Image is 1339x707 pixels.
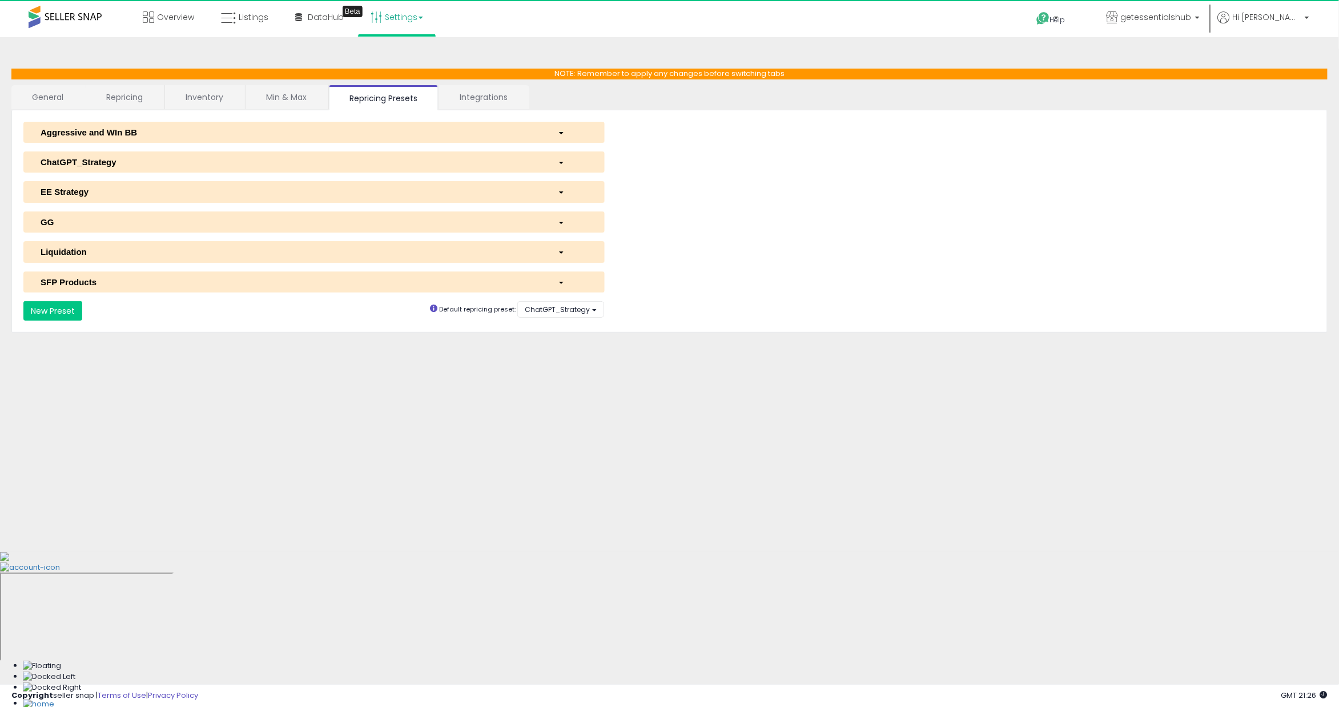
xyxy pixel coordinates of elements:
div: ChatGPT_Strategy [32,156,549,168]
a: Hi [PERSON_NAME] [1218,11,1309,37]
div: EE Strategy [32,186,549,198]
button: Aggressive and WIn BB [23,122,605,143]
a: Min & Max [246,85,327,109]
img: Docked Left [23,672,75,682]
div: Liquidation [32,246,549,258]
p: NOTE: Remember to apply any changes before switching tabs [11,69,1328,79]
div: Aggressive and WIn BB [32,126,549,138]
a: Repricing Presets [329,85,438,110]
a: General [11,85,85,109]
span: getessentialshub [1121,11,1192,23]
span: Help [1050,15,1065,25]
span: Hi [PERSON_NAME] [1233,11,1301,23]
button: New Preset [23,301,82,321]
i: Get Help [1036,11,1050,26]
span: Overview [157,11,194,23]
button: GG [23,211,605,233]
button: ChatGPT_Strategy [517,301,604,318]
span: DataHub [308,11,344,23]
button: ChatGPT_Strategy [23,151,605,173]
small: Default repricing preset: [439,305,516,314]
a: Repricing [86,85,163,109]
a: Integrations [439,85,528,109]
div: SFP Products [32,276,549,288]
img: Floating [23,661,61,672]
div: Tooltip anchor [343,6,363,17]
a: Inventory [165,85,244,109]
button: Liquidation [23,241,605,262]
span: Listings [239,11,268,23]
button: SFP Products [23,271,605,293]
div: GG [32,216,549,228]
img: Docked Right [23,682,81,693]
a: Help [1027,3,1088,37]
span: ChatGPT_Strategy [525,305,590,314]
button: EE Strategy [23,181,605,202]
